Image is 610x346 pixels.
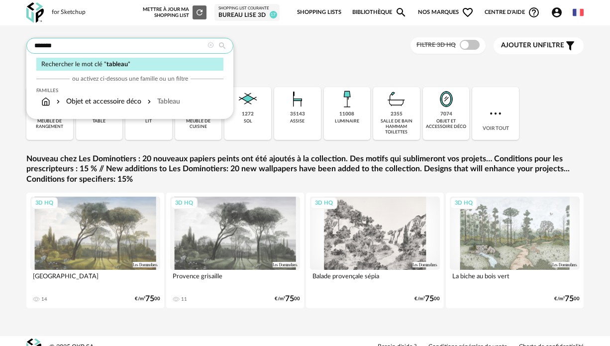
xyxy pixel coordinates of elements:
div: 3D HQ [171,197,198,210]
div: table [93,118,105,124]
span: Heart Outline icon [462,6,474,18]
a: 3D HQ Balade provençale sépia €/m²7500 [306,193,444,308]
span: Filter icon [564,40,576,52]
div: 3D HQ [31,197,58,210]
div: Familles [36,88,223,94]
div: Mettre à jour ma Shopping List [143,5,206,19]
div: meuble de cuisine [178,118,219,130]
span: 75 [425,296,434,302]
span: ou activez ci-dessous une famille ou un filtre [72,75,188,83]
div: 1272 [242,111,254,117]
div: Bureau Lise 3D [218,11,276,19]
div: 7074 [440,111,452,117]
div: €/m² 00 [275,296,300,302]
a: 3D HQ Provence grisaille 11 €/m²7500 [166,193,304,308]
a: Shopping Lists [297,2,341,23]
span: Magnify icon [395,6,407,18]
div: Voir tout [472,87,519,140]
div: Objet et accessoire déco [54,97,141,107]
button: Ajouter unfiltre Filter icon [494,37,584,54]
div: €/m² 00 [414,296,440,302]
span: Help Circle Outline icon [528,6,540,18]
img: Miroir.png [434,87,458,111]
a: Shopping List courante Bureau Lise 3D 17 [218,6,276,19]
div: 3D HQ [310,197,337,210]
span: 17 [270,11,277,18]
a: 3D HQ [GEOGRAPHIC_DATA] 14 €/m²7500 [26,193,164,308]
div: 11 [181,296,187,302]
div: salle de bain hammam toilettes [376,118,417,135]
img: svg+xml;base64,PHN2ZyB3aWR0aD0iMTYiIGhlaWdodD0iMTciIHZpZXdCb3g9IjAgMCAxNiAxNyIgZmlsbD0ibm9uZSIgeG... [41,97,50,107]
div: 35143 [290,111,305,117]
img: Assise.png [286,87,309,111]
div: sol [244,118,252,124]
span: 75 [285,296,294,302]
span: Centre d'aideHelp Circle Outline icon [485,6,540,18]
span: 75 [565,296,574,302]
span: Ajouter un [501,42,543,49]
span: Refresh icon [195,10,204,15]
img: svg+xml;base64,PHN2ZyB3aWR0aD0iMTYiIGhlaWdodD0iMTYiIHZpZXdCb3g9IjAgMCAxNiAxNiIgZmlsbD0ibm9uZSIgeG... [54,97,62,107]
div: luminaire [335,118,359,124]
a: 3D HQ La biche au bois vert €/m²7500 [446,193,584,308]
img: fr [573,7,584,18]
img: Salle%20de%20bain.png [385,87,408,111]
div: 11008 [339,111,354,117]
div: 3D HQ [450,197,477,210]
div: 14 [41,296,47,302]
a: BibliothèqueMagnify icon [352,2,407,23]
span: Account Circle icon [551,6,567,18]
div: objet et accessoire déco [426,118,467,130]
div: La biche au bois vert [450,270,580,290]
span: Account Circle icon [551,6,563,18]
div: €/m² 00 [554,296,580,302]
div: Rechercher le mot clé " " [36,58,223,71]
div: for Sketchup [52,8,86,16]
img: Sol.png [236,87,260,111]
div: Provence grisaille [170,270,300,290]
div: lit [145,118,152,124]
img: more.7b13dc1.svg [488,106,504,121]
div: assise [290,118,305,124]
span: 75 [145,296,154,302]
div: Shopping List courante [218,6,276,11]
div: meuble de rangement [29,118,70,130]
a: Nouveau chez Les Dominotiers : 20 nouveaux papiers peints ont été ajoutés à la collection. Des mo... [26,154,584,185]
div: €/m² 00 [135,296,160,302]
div: Balade provençale sépia [310,270,440,290]
span: filtre [501,41,564,50]
span: Filtre 3D HQ [416,42,456,48]
span: Nos marques [418,2,474,23]
div: [GEOGRAPHIC_DATA] [30,270,160,290]
img: OXP [26,2,44,23]
img: Luminaire.png [335,87,359,111]
div: 2355 [391,111,403,117]
span: tableau [106,61,128,67]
